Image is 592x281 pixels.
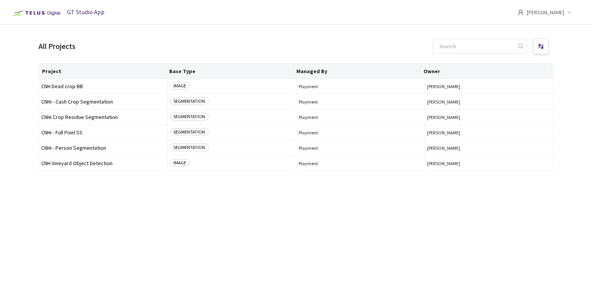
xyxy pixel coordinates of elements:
span: SEGMENTATION [170,144,209,151]
span: down [567,10,571,14]
span: IMAGE [170,82,190,90]
th: Managed By [293,64,420,79]
span: Playment [299,161,422,166]
span: Playment [299,114,422,120]
span: GT Studio App [67,8,104,16]
input: Search [435,39,517,53]
th: Base Type [166,64,293,79]
span: CNHi - Full Pixel SS [41,130,165,135]
span: CNH Dead crop BB [41,84,165,89]
th: Project [39,64,166,79]
button: [PERSON_NAME] [427,161,551,166]
span: user [518,9,524,15]
button: [PERSON_NAME] [427,99,551,105]
img: Telus [9,7,63,19]
span: CNHi - Cash Crop Segmentation [41,99,165,105]
span: CNHi - Person Segmentation [41,145,165,151]
span: CNHi Crop Residue Segmentation [41,114,165,120]
span: Playment [299,130,422,135]
span: SEGMENTATION [170,97,209,105]
span: Playment [299,145,422,151]
span: Playment [299,84,422,89]
span: SEGMENTATION [170,128,209,136]
button: [PERSON_NAME] [427,145,551,151]
span: IMAGE [170,159,190,167]
button: [PERSON_NAME] [427,130,551,135]
div: All Projects [39,41,76,52]
th: Owner [420,64,548,79]
button: [PERSON_NAME] [427,84,551,89]
span: Playment [299,99,422,105]
span: CNH Vineyard Object Detection [41,161,165,166]
button: [PERSON_NAME] [427,114,551,120]
span: SEGMENTATION [170,113,209,120]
